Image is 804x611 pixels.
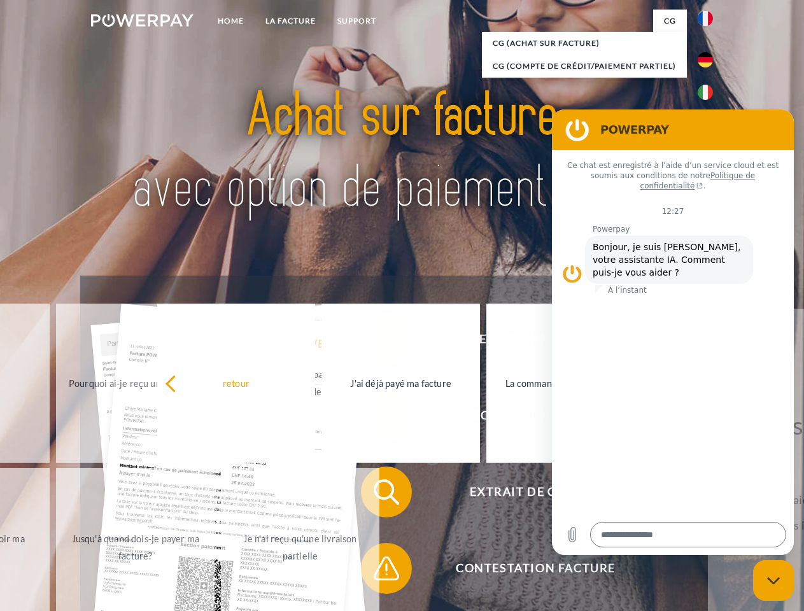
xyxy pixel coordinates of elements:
div: Jusqu'à quand dois-je payer ma facture? [64,530,207,565]
iframe: Bouton de lancement de la fenêtre de messagerie, conversation en cours [753,560,794,601]
iframe: Fenêtre de messagerie [552,109,794,555]
a: CG (achat sur facture) [482,32,687,55]
div: Pourquoi ai-je reçu une facture? [64,374,207,391]
img: title-powerpay_fr.svg [122,61,682,244]
img: de [698,52,713,67]
img: it [698,85,713,100]
div: Je n'ai reçu qu'une livraison partielle [229,530,372,565]
span: Extrait de compte [379,467,691,517]
a: CG (Compte de crédit/paiement partiel) [482,55,687,78]
a: Support [327,10,387,32]
button: Extrait de compte [361,467,692,517]
button: Contestation Facture [361,543,692,594]
a: CG [653,10,687,32]
span: Contestation Facture [379,543,691,594]
img: logo-powerpay-white.svg [91,14,194,27]
div: J'ai déjà payé ma facture [329,374,472,391]
a: LA FACTURE [255,10,327,32]
div: La commande a été renvoyée [494,374,637,391]
div: retour [165,374,308,391]
img: fr [698,11,713,26]
a: Home [207,10,255,32]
